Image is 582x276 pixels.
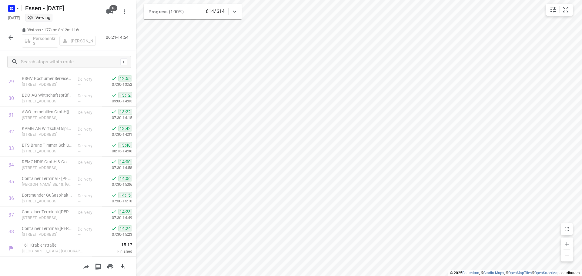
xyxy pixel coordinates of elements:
div: small contained button group [546,4,573,16]
p: 06:21-14:54 [106,34,131,41]
span: — [78,132,81,137]
span: 13:22 [118,109,132,115]
span: 116u [72,28,80,32]
div: 29 [8,79,14,85]
p: Container Terminal - Franz Schlüter Str.(Robin Treffon) [22,175,73,181]
p: AWO Immobilien GmbH(Philipp Reker) [22,109,73,115]
p: 07:30-14:49 [102,215,132,221]
button: Fit zoom [560,4,572,16]
span: — [78,182,81,187]
span: 14:23 [118,209,132,215]
div: 34 [8,162,14,168]
p: 07:30-14:31 [102,131,132,138]
span: 14:06 [118,175,132,181]
svg: Done [111,175,117,181]
div: You are currently in view mode. To make any changes, go to edit project. [27,15,50,21]
svg: Done [111,92,117,98]
span: Print shipping labels [92,263,104,269]
span: 13:48 [118,142,132,148]
p: REMONDIS GmbH & Co. KG - Dortmund(Lukas Minten) [22,159,73,165]
p: Delivery [78,209,100,215]
div: 35 [8,179,14,185]
li: © 2025 , © , © © contributors [450,271,580,275]
span: Progress (100%) [149,9,184,15]
span: — [78,99,81,104]
svg: Done [111,142,117,148]
p: 08:15-14:36 [102,148,132,154]
p: 07:30-15:06 [102,181,132,188]
p: Delivery [78,76,100,82]
p: 07:30-14:15 [102,115,132,121]
p: Container Terminal(Robin Treffon) [22,225,73,231]
div: 38 [8,229,14,234]
button: 18 [104,6,116,18]
svg: Done [111,75,117,81]
p: Container Terminal([PERSON_NAME]) [22,209,73,215]
span: 18 [109,5,117,11]
p: Delivery [78,226,100,232]
p: Delivery [78,109,100,115]
p: Rheinlanddamm 185-189, Dortmund [22,131,73,138]
span: — [78,232,81,237]
svg: Done [111,109,117,115]
span: — [78,166,81,170]
p: Delivery [78,193,100,199]
div: 36 [8,195,14,201]
p: BTS Brune Timmer Schlüter PartG mbB Wirtschaftsprüfer & Steuerberater(Anja Berndt) [22,142,73,148]
p: 614/614 [206,8,225,15]
div: 31 [8,112,14,118]
p: 07:30-14:58 [102,165,132,171]
p: Delivery [78,159,100,165]
svg: Done [111,192,117,198]
a: Routetitan [462,271,479,275]
p: [STREET_ADDRESS] [22,231,73,238]
span: 13:12 [118,92,132,98]
span: 13:42 [118,125,132,131]
span: — [78,82,81,87]
p: BDO AG Wirtschaftsprüfungsgesellschaft(Meike Widdermann) [22,92,73,98]
span: Download route [116,263,129,269]
div: 37 [8,212,14,218]
span: 12:55 [118,75,132,81]
p: Kronenstraße 63-69, Dortmund [22,115,73,121]
p: Rheinlanddamm 8/10, Dortmund [22,81,73,88]
p: 161 Krablerstraße [22,242,85,248]
span: 14:15 [118,192,132,198]
div: 33 [8,145,14,151]
p: Lindemannstraße 77, Dortmund [22,148,73,154]
p: 09:00-14:05 [102,98,132,104]
span: — [78,116,81,120]
span: 15:17 [92,242,132,248]
button: Map settings [547,4,559,16]
p: Delivery [78,93,100,99]
svg: Done [111,125,117,131]
p: Westfalendamm 87, Dortmund [22,98,73,104]
a: OpenMapTiles [508,271,532,275]
div: 32 [8,129,14,135]
div: 30 [8,95,14,101]
p: Delivery [78,176,100,182]
div: Progress (100%)614/614 [144,4,242,19]
div: / [120,58,127,65]
svg: Done [111,225,117,231]
button: More [118,6,130,18]
p: [STREET_ADDRESS] [22,165,73,171]
a: OpenStreetMap [534,271,560,275]
p: Dortmunder Gußasphalt GmbH&Co. KG(Steven Kletezka) [22,192,73,198]
span: Share route [80,263,92,269]
p: 07:30-15:18 [102,198,132,204]
p: Delivery [78,143,100,149]
p: 07:30-15:23 [102,231,132,238]
p: Finished [92,248,132,254]
span: — [78,199,81,204]
p: Franz Schlüter Str. 18, Dortmund [22,181,73,188]
p: 38 stops • 177km • 8h12m [22,27,96,33]
a: Stadia Maps [483,271,504,275]
span: 14:00 [118,159,132,165]
p: [STREET_ADDRESS] [22,215,73,221]
p: Delivery [78,126,100,132]
p: KPMG AG Wirtschaftsprüfungsgesellschaft(Melina Elsner) [22,125,73,131]
span: • [70,28,72,32]
span: — [78,216,81,220]
input: Search stops within route [21,57,120,67]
